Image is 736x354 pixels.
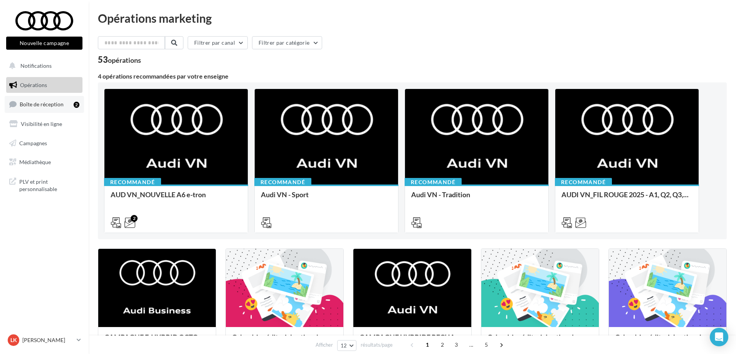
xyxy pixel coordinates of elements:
[188,36,248,49] button: Filtrer par canal
[341,342,347,349] span: 12
[5,135,84,151] a: Campagnes
[450,339,462,351] span: 3
[405,178,462,186] div: Recommandé
[5,77,84,93] a: Opérations
[98,73,727,79] div: 4 opérations recommandées par votre enseigne
[710,328,728,346] div: Open Intercom Messenger
[555,178,612,186] div: Recommandé
[108,57,141,64] div: opérations
[615,333,720,349] div: Calendrier éditorial national : semaine du 08.09 au 14.09
[98,55,141,64] div: 53
[5,58,81,74] button: Notifications
[6,333,82,347] a: LK [PERSON_NAME]
[232,333,337,349] div: Calendrier éditorial national : semaine du 22.09 au 28.09
[252,36,322,49] button: Filtrer par catégorie
[104,178,161,186] div: Recommandé
[421,339,434,351] span: 1
[436,339,449,351] span: 2
[19,159,51,165] span: Médiathèque
[487,333,593,349] div: Calendrier éditorial national : semaine du 15.09 au 21.09
[111,191,242,206] div: AUD VN_NOUVELLE A6 e-tron
[261,191,392,206] div: Audi VN - Sport
[5,173,84,196] a: PLV et print personnalisable
[98,12,727,24] div: Opérations marketing
[104,333,210,349] div: CAMPAGNE E-HYBRID OCTOBRE B2B
[19,139,47,146] span: Campagnes
[22,336,74,344] p: [PERSON_NAME]
[20,62,52,69] span: Notifications
[480,339,492,351] span: 5
[10,336,17,344] span: LK
[19,176,79,193] span: PLV et print personnalisable
[5,96,84,112] a: Boîte de réception2
[411,191,542,206] div: Audi VN - Tradition
[6,37,82,50] button: Nouvelle campagne
[337,340,357,351] button: 12
[5,154,84,170] a: Médiathèque
[74,102,79,108] div: 2
[361,341,393,349] span: résultats/page
[254,178,311,186] div: Recommandé
[131,215,138,222] div: 2
[316,341,333,349] span: Afficher
[360,333,465,349] div: CAMPAGNE HYBRIDE RECHARGEABLE
[5,116,84,132] a: Visibilité en ligne
[465,339,477,351] span: ...
[20,82,47,88] span: Opérations
[20,101,64,107] span: Boîte de réception
[21,121,62,127] span: Visibilité en ligne
[561,191,692,206] div: AUDI VN_FIL ROUGE 2025 - A1, Q2, Q3, Q5 et Q4 e-tron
